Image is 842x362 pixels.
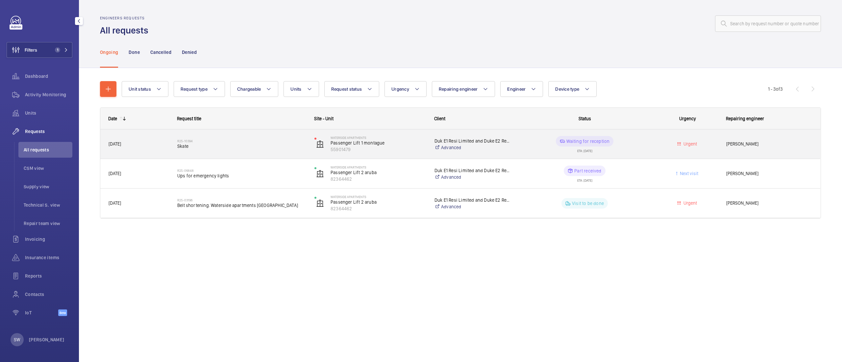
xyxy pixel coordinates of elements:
[25,128,72,135] span: Requests
[58,309,67,316] span: Beta
[25,254,72,261] span: Insurance items
[574,168,601,174] p: Part received
[548,81,597,97] button: Device type
[434,167,512,174] p: Duk E1 Resi Limited and Duke E2 Resi Limited - Waterside Apartments
[109,171,121,176] span: [DATE]
[108,116,117,121] div: Date
[572,200,604,207] p: Visit to be done
[182,49,197,56] p: Denied
[776,86,780,92] span: of
[331,195,426,199] p: Waterside Apartments
[726,170,812,177] span: [PERSON_NAME]
[434,203,512,210] a: Advanced
[177,169,306,172] h2: R25-06848
[24,202,72,208] span: Technical S. view
[24,147,72,153] span: All requests
[314,116,334,121] span: Site - Unit
[25,110,72,116] span: Units
[177,202,306,209] span: Belt shortening. Waterside apartments [GEOGRAPHIC_DATA]
[100,16,152,20] h2: Engineers requests
[577,147,592,152] div: ETA: [DATE]
[726,199,812,207] span: [PERSON_NAME]
[177,139,306,143] h2: R25-10394
[331,199,426,205] p: Passenger Lift 2 aruba
[109,200,121,206] span: [DATE]
[122,81,168,97] button: Unit status
[726,140,812,148] span: [PERSON_NAME]
[230,81,279,97] button: Chargeable
[331,165,426,169] p: Waterside Apartments
[290,86,301,92] span: Units
[507,86,526,92] span: Engineer
[331,86,362,92] span: Request status
[331,136,426,140] p: Waterside Apartments
[316,199,324,207] img: elevator.svg
[682,200,697,206] span: Urgent
[331,176,426,182] p: 82364462
[679,171,698,176] span: Next visit
[331,169,426,176] p: Passenger Lift 2 aruba
[566,138,610,145] p: Waiting for reception
[434,138,512,144] p: Duk E1 Resi Limited and Duke E2 Resi Limited - Waterside Apartments
[24,183,72,190] span: Supply view
[181,86,208,92] span: Request type
[177,198,306,202] h2: R25-03196
[768,87,783,91] span: 1 - 3 3
[555,86,579,92] span: Device type
[500,81,543,97] button: Engineer
[55,47,60,53] span: 1
[726,116,764,121] span: Repairing engineer
[100,24,152,36] h1: All requests
[331,140,426,146] p: Passenger Lift 1 montague
[129,49,139,56] p: Done
[25,309,58,316] span: IoT
[129,86,151,92] span: Unit status
[237,86,261,92] span: Chargeable
[284,81,319,97] button: Units
[391,86,409,92] span: Urgency
[439,86,478,92] span: Repairing engineer
[577,176,592,182] div: ETA: [DATE]
[331,146,426,153] p: 55901479
[14,336,20,343] p: SW
[150,49,171,56] p: Cancelled
[432,81,495,97] button: Repairing engineer
[100,49,118,56] p: Ongoing
[177,172,306,179] span: Ups for emergency lights
[434,116,445,121] span: Client
[25,236,72,242] span: Invoicing
[24,220,72,227] span: Repair team view
[25,273,72,279] span: Reports
[25,47,37,53] span: Filters
[679,116,696,121] span: Urgency
[331,205,426,212] p: 82364462
[316,140,324,148] img: elevator.svg
[434,174,512,180] a: Advanced
[579,116,591,121] span: Status
[715,15,821,32] input: Search by request number or quote number
[384,81,427,97] button: Urgency
[682,141,697,147] span: Urgent
[174,81,225,97] button: Request type
[25,291,72,298] span: Contacts
[177,143,306,149] span: Skate
[109,141,121,147] span: [DATE]
[434,197,512,203] p: Duk E1 Resi Limited and Duke E2 Resi Limited - Waterside Apartments
[25,91,72,98] span: Activity Monitoring
[177,116,201,121] span: Request title
[29,336,64,343] p: [PERSON_NAME]
[7,42,72,58] button: Filters1
[24,165,72,171] span: CSM view
[324,81,380,97] button: Request status
[25,73,72,79] span: Dashboard
[316,170,324,178] img: elevator.svg
[434,144,512,151] a: Advanced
